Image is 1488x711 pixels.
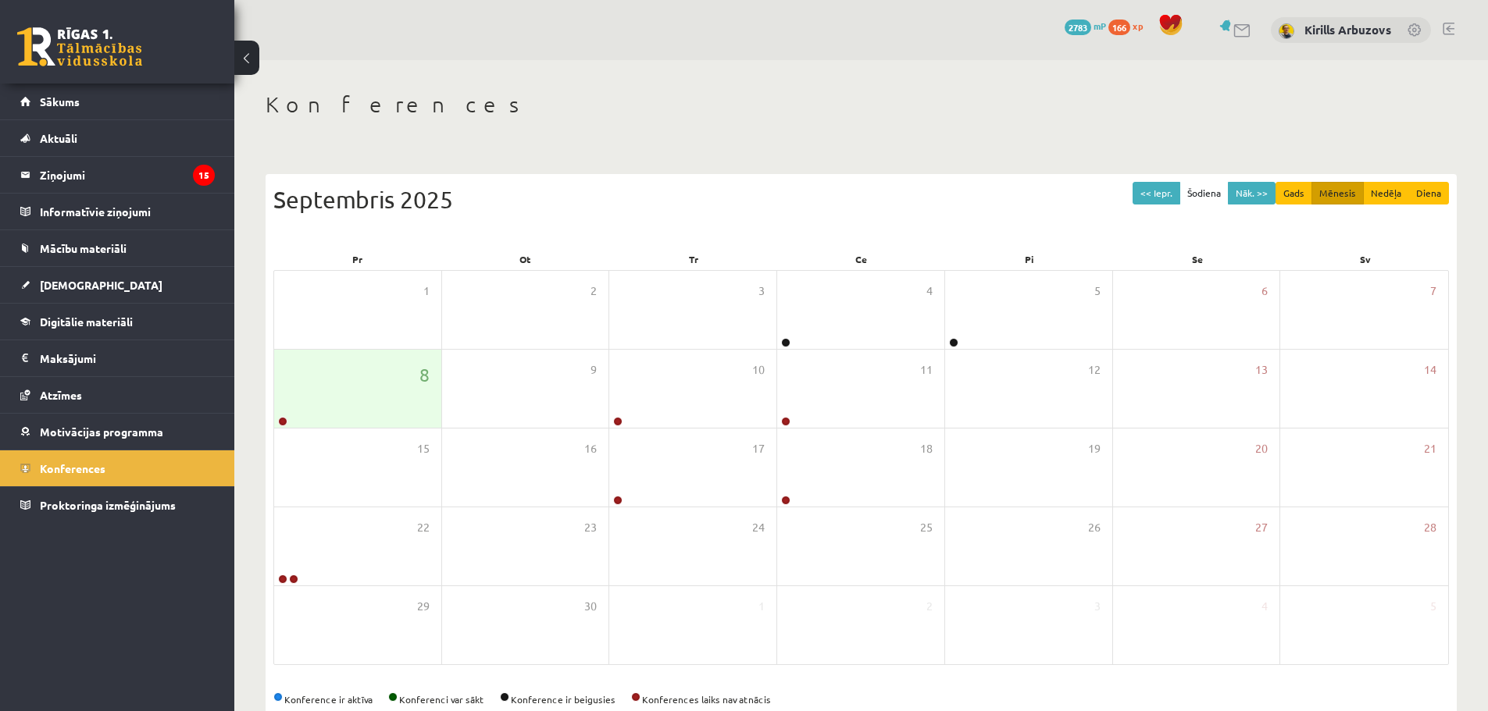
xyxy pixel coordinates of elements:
legend: Maksājumi [40,340,215,376]
button: Šodiena [1179,182,1229,204]
a: Informatīvie ziņojumi [20,194,215,229]
span: 27 [1255,519,1268,536]
span: mP [1094,20,1106,32]
i: 15 [193,165,215,186]
span: Sākums [40,94,80,108]
img: Kirills Arbuzovs [1279,23,1294,39]
span: Proktoringa izmēģinājums [40,498,176,512]
span: Mācību materiāli [40,241,127,255]
span: 16 [584,440,597,457]
a: Kirills Arbuzovs [1304,22,1391,37]
span: 166 [1108,20,1130,35]
span: 6 [1261,283,1268,300]
span: 8 [419,361,430,388]
button: << Iepr. [1133,182,1180,204]
span: 4 [1261,598,1268,615]
a: Mācību materiāli [20,230,215,266]
span: 18 [920,440,933,457]
a: Atzīmes [20,377,215,413]
button: Nāk. >> [1228,182,1276,204]
span: 23 [584,519,597,536]
span: 2783 [1065,20,1091,35]
span: 25 [920,519,933,536]
span: 22 [417,519,430,536]
div: Septembris 2025 [273,182,1449,217]
legend: Informatīvie ziņojumi [40,194,215,229]
a: Konferences [20,450,215,486]
span: 29 [417,598,430,615]
a: Aktuāli [20,120,215,156]
div: Sv [1281,248,1449,270]
span: 10 [752,361,765,379]
span: 3 [758,283,765,300]
span: 1 [758,598,765,615]
a: 2783 mP [1065,20,1106,32]
span: 13 [1255,361,1268,379]
span: 1 [423,283,430,300]
a: Maksājumi [20,340,215,376]
span: 26 [1088,519,1101,536]
button: Gads [1276,182,1312,204]
span: 5 [1094,283,1101,300]
span: 17 [752,440,765,457]
a: Motivācijas programma [20,414,215,450]
span: 15 [417,440,430,457]
a: [DEMOGRAPHIC_DATA] [20,267,215,303]
span: Konferences [40,461,105,475]
span: 3 [1094,598,1101,615]
span: 19 [1088,440,1101,457]
button: Diena [1408,182,1449,204]
span: 4 [926,283,933,300]
button: Mēnesis [1311,182,1364,204]
a: Rīgas 1. Tālmācības vidusskola [17,27,142,66]
button: Nedēļa [1363,182,1409,204]
div: Tr [609,248,777,270]
span: Digitālie materiāli [40,315,133,329]
span: 30 [584,598,597,615]
span: 11 [920,361,933,379]
a: Proktoringa izmēģinājums [20,487,215,523]
span: xp [1133,20,1143,32]
span: 5 [1430,598,1436,615]
span: 7 [1430,283,1436,300]
a: Sākums [20,84,215,119]
span: 28 [1424,519,1436,536]
span: Atzīmes [40,388,82,402]
div: Pi [945,248,1113,270]
h1: Konferences [266,91,1457,118]
span: 2 [926,598,933,615]
div: Pr [273,248,441,270]
span: 9 [591,361,597,379]
div: Se [1113,248,1281,270]
div: Ce [777,248,945,270]
span: 21 [1424,440,1436,457]
legend: Ziņojumi [40,157,215,193]
span: 2 [591,283,597,300]
span: 24 [752,519,765,536]
a: Ziņojumi15 [20,157,215,193]
span: Aktuāli [40,131,77,145]
a: 166 xp [1108,20,1151,32]
span: 14 [1424,361,1436,379]
span: 20 [1255,440,1268,457]
div: Ot [441,248,609,270]
a: Digitālie materiāli [20,304,215,340]
span: 12 [1088,361,1101,379]
div: Konference ir aktīva Konferenci var sākt Konference ir beigusies Konferences laiks nav atnācis [273,692,1449,706]
span: [DEMOGRAPHIC_DATA] [40,278,162,292]
span: Motivācijas programma [40,425,163,439]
